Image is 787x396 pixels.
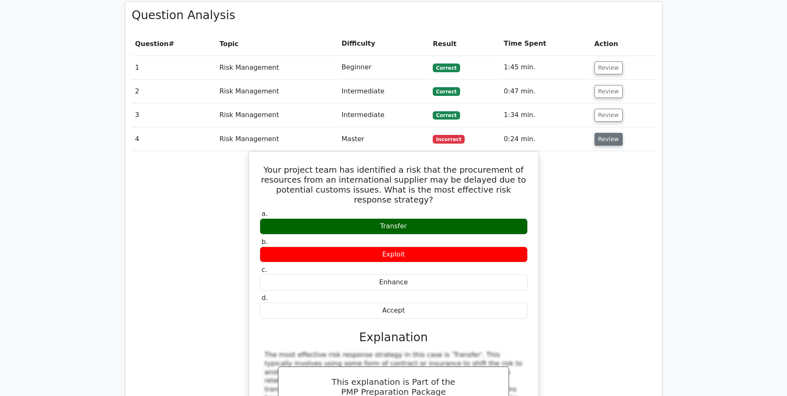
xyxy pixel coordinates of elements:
[500,56,591,79] td: 1:45 min.
[260,218,528,235] div: Transfer
[262,238,268,246] span: b.
[338,32,429,56] th: Difficulty
[591,32,655,56] th: Action
[260,247,528,263] div: Exploit
[338,103,429,127] td: Intermediate
[132,8,655,22] h3: Question Analysis
[338,80,429,103] td: Intermediate
[433,111,460,120] span: Correct
[132,103,216,127] td: 3
[132,56,216,79] td: 1
[135,40,169,48] span: Question
[260,303,528,319] div: Accept
[262,210,268,218] span: a.
[216,56,338,79] td: Risk Management
[433,87,460,95] span: Correct
[338,127,429,151] td: Master
[260,274,528,291] div: Enhance
[595,85,623,98] button: Review
[500,127,591,151] td: 0:24 min.
[216,32,338,56] th: Topic
[132,32,216,56] th: #
[262,294,268,302] span: d.
[500,32,591,56] th: Time Spent
[500,80,591,103] td: 0:47 min.
[216,103,338,127] td: Risk Management
[216,80,338,103] td: Risk Management
[262,266,268,274] span: c.
[216,127,338,151] td: Risk Management
[500,103,591,127] td: 1:34 min.
[132,127,216,151] td: 4
[265,330,523,345] h3: Explanation
[132,80,216,103] td: 2
[433,64,460,72] span: Correct
[259,165,529,205] h5: Your project team has identified a risk that the procurement of resources from an international s...
[433,135,465,143] span: Incorrect
[338,56,429,79] td: Beginner
[595,109,623,122] button: Review
[595,61,623,74] button: Review
[429,32,500,56] th: Result
[595,133,623,146] button: Review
